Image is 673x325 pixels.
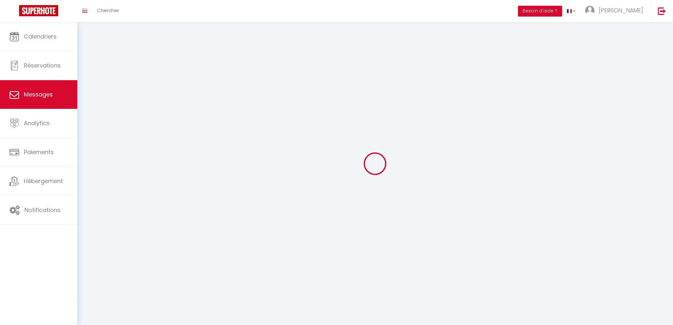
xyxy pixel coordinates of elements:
[658,7,666,15] img: logout
[518,6,562,17] button: Besoin d'aide ?
[585,6,595,15] img: ...
[599,6,643,14] span: [PERSON_NAME]
[24,177,63,185] span: Hébergement
[24,90,53,98] span: Messages
[97,7,119,14] span: Chercher
[24,32,57,40] span: Calendriers
[19,5,58,16] img: Super Booking
[24,148,54,156] span: Paiements
[24,61,61,69] span: Réservations
[24,119,50,127] span: Analytics
[24,206,60,214] span: Notifications
[5,3,24,22] button: Ouvrir le widget de chat LiveChat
